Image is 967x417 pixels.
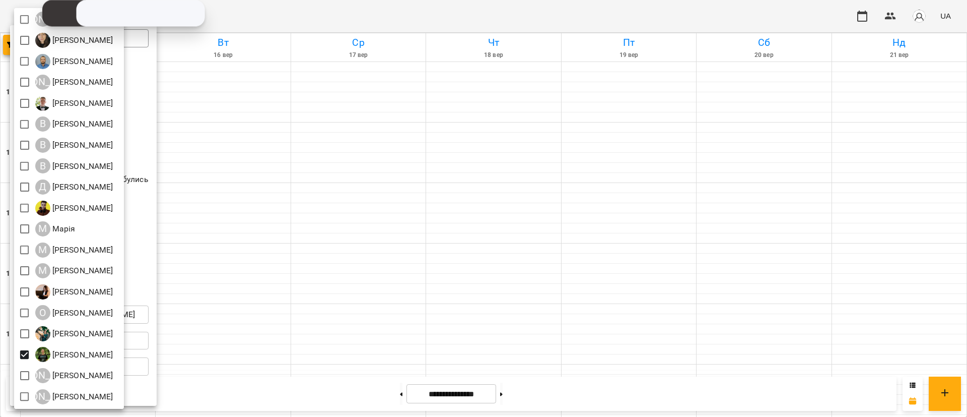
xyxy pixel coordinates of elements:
a: В [PERSON_NAME] [35,96,113,111]
p: [PERSON_NAME] [50,160,113,172]
div: [PERSON_NAME] [35,368,50,383]
div: [PERSON_NAME] [35,75,50,90]
p: [PERSON_NAME] [50,328,113,340]
div: Денис Пущало [35,201,113,216]
p: [PERSON_NAME] [50,118,113,130]
a: [PERSON_NAME] [PERSON_NAME] [35,389,113,404]
p: [PERSON_NAME] [50,97,113,109]
p: [PERSON_NAME] [50,34,113,46]
div: М [35,221,50,236]
p: [PERSON_NAME] [50,181,113,193]
div: О [35,305,50,320]
p: [PERSON_NAME] [50,76,113,88]
div: Ярослав Пташинський [35,389,113,404]
a: О [PERSON_NAME] [35,326,113,341]
p: [PERSON_NAME] [50,349,113,361]
div: Ольга Мизюк [35,326,113,341]
img: О [35,326,50,341]
img: Р [35,347,50,362]
div: Михайло Поліщук [35,263,113,278]
p: [PERSON_NAME] [50,55,113,68]
div: Юрій Шпак [35,368,113,383]
p: [PERSON_NAME] [50,139,113,151]
p: [PERSON_NAME] [50,391,113,403]
a: [PERSON_NAME] [PERSON_NAME] [35,75,113,90]
div: Владислав Границький [35,116,113,132]
div: В [35,138,50,153]
div: [PERSON_NAME] [35,389,50,404]
img: Н [35,284,50,300]
div: Микита Пономарьов [35,243,113,258]
p: [PERSON_NAME] [50,202,113,214]
div: М [35,243,50,258]
a: Д [PERSON_NAME] [35,201,113,216]
p: Марія [50,223,76,235]
a: В [PERSON_NAME] [35,138,113,153]
p: [PERSON_NAME] [50,370,113,382]
a: Д [PERSON_NAME] [35,180,113,195]
a: [PERSON_NAME] [PERSON_NAME] [35,368,113,383]
div: Анастасія Герус [35,33,113,48]
a: Н [PERSON_NAME] [35,284,113,300]
a: М [PERSON_NAME] [35,243,113,258]
a: [PERSON_NAME] [PERSON_NAME] [35,12,113,27]
div: Надія Шрай [35,284,113,300]
div: М [35,263,50,278]
div: Роман Ованенко [35,347,113,362]
div: Марія [35,221,76,236]
div: Д [35,180,50,195]
div: [PERSON_NAME] [35,12,50,27]
img: А [35,33,50,48]
a: М Марія [35,221,76,236]
div: Антон Костюк [35,54,113,69]
a: М [PERSON_NAME] [35,263,113,278]
a: В [PERSON_NAME] [35,158,113,173]
a: А [PERSON_NAME] [35,33,113,48]
a: О [PERSON_NAME] [35,305,113,320]
div: В [35,158,50,173]
a: А [PERSON_NAME] [35,54,113,69]
img: В [35,96,50,111]
div: В [35,116,50,132]
img: Д [35,201,50,216]
div: Оксана Кочанова [35,305,113,320]
img: А [35,54,50,69]
div: Аліна Москаленко [35,12,113,27]
a: В [PERSON_NAME] [35,116,113,132]
p: [PERSON_NAME] [50,286,113,298]
p: [PERSON_NAME] [50,265,113,277]
p: [PERSON_NAME] [50,307,113,319]
p: [PERSON_NAME] [50,244,113,256]
a: Р [PERSON_NAME] [35,347,113,362]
